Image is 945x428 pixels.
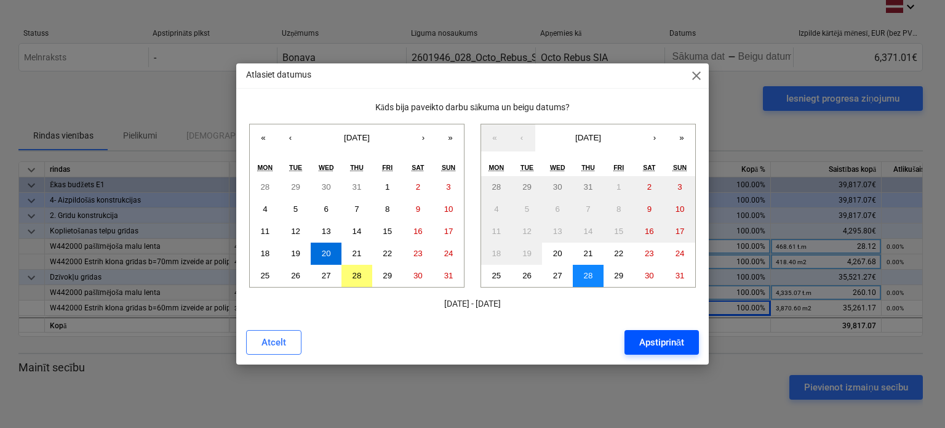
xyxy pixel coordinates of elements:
[324,204,329,214] abbr: August 6, 2025
[281,265,311,287] button: August 26, 2025
[261,334,286,350] div: Atcelt
[444,249,453,258] abbr: August 24, 2025
[311,176,341,198] button: July 30, 2025
[668,124,695,151] button: »
[250,265,281,287] button: August 25, 2025
[641,124,668,151] button: ›
[492,249,501,258] abbr: August 18, 2025
[341,265,372,287] button: August 28, 2025
[614,249,623,258] abbr: August 22, 2025
[413,227,423,236] abbr: August 16, 2025
[664,176,695,198] button: August 3, 2025
[481,220,512,243] button: August 11, 2025
[281,176,311,198] button: July 29, 2025
[353,182,362,192] abbr: July 31, 2025
[372,198,403,220] button: August 8, 2025
[535,124,641,151] button: [DATE]
[664,265,695,287] button: August 31, 2025
[664,198,695,220] button: August 10, 2025
[647,204,652,214] abbr: August 9, 2025
[604,243,634,265] button: August 22, 2025
[385,204,389,214] abbr: August 8, 2025
[481,124,508,151] button: «
[643,164,655,171] abbr: Saturday
[322,182,331,192] abbr: July 30, 2025
[481,265,512,287] button: August 25, 2025
[413,249,423,258] abbr: August 23, 2025
[573,265,604,287] button: August 28, 2025
[639,334,684,350] div: Apstiprināt
[613,164,624,171] abbr: Friday
[433,176,464,198] button: August 3, 2025
[291,227,300,236] abbr: August 12, 2025
[614,227,623,236] abbr: August 15, 2025
[442,164,455,171] abbr: Sunday
[481,243,512,265] button: August 18, 2025
[676,249,685,258] abbr: August 24, 2025
[624,330,699,355] button: Apstiprināt
[246,68,311,81] p: Atlasiet datumus
[258,164,273,171] abbr: Monday
[246,297,699,310] p: [DATE] - [DATE]
[372,220,403,243] button: August 15, 2025
[291,182,300,192] abbr: July 29, 2025
[311,243,341,265] button: August 20, 2025
[260,227,269,236] abbr: August 11, 2025
[311,220,341,243] button: August 13, 2025
[410,124,437,151] button: ›
[433,243,464,265] button: August 24, 2025
[676,227,685,236] abbr: August 17, 2025
[645,227,654,236] abbr: August 16, 2025
[444,227,453,236] abbr: August 17, 2025
[522,271,532,280] abbr: August 26, 2025
[344,133,370,142] span: [DATE]
[604,220,634,243] button: August 15, 2025
[573,243,604,265] button: August 21, 2025
[573,176,604,198] button: July 31, 2025
[444,271,453,280] abbr: August 31, 2025
[433,198,464,220] button: August 10, 2025
[433,220,464,243] button: August 17, 2025
[614,271,623,280] abbr: August 29, 2025
[372,176,403,198] button: August 1, 2025
[304,124,410,151] button: [DATE]
[553,271,562,280] abbr: August 27, 2025
[542,243,573,265] button: August 20, 2025
[372,265,403,287] button: August 29, 2025
[263,204,267,214] abbr: August 4, 2025
[634,243,665,265] button: August 23, 2025
[492,271,501,280] abbr: August 25, 2025
[542,198,573,220] button: August 6, 2025
[291,271,300,280] abbr: August 26, 2025
[575,133,601,142] span: [DATE]
[553,249,562,258] abbr: August 20, 2025
[281,198,311,220] button: August 5, 2025
[492,182,501,192] abbr: July 28, 2025
[586,204,590,214] abbr: August 7, 2025
[353,227,362,236] abbr: August 14, 2025
[677,182,682,192] abbr: August 3, 2025
[311,198,341,220] button: August 6, 2025
[664,243,695,265] button: August 24, 2025
[403,265,434,287] button: August 30, 2025
[250,176,281,198] button: July 28, 2025
[616,204,621,214] abbr: August 8, 2025
[311,265,341,287] button: August 27, 2025
[645,271,654,280] abbr: August 30, 2025
[584,271,593,280] abbr: August 28, 2025
[522,227,532,236] abbr: August 12, 2025
[584,182,593,192] abbr: July 31, 2025
[604,265,634,287] button: August 29, 2025
[550,164,565,171] abbr: Wednesday
[512,265,543,287] button: August 26, 2025
[522,249,532,258] abbr: August 19, 2025
[250,124,277,151] button: «
[676,271,685,280] abbr: August 31, 2025
[416,204,420,214] abbr: August 9, 2025
[350,164,364,171] abbr: Thursday
[444,204,453,214] abbr: August 10, 2025
[512,243,543,265] button: August 19, 2025
[542,265,573,287] button: August 27, 2025
[522,182,532,192] abbr: July 29, 2025
[383,227,392,236] abbr: August 15, 2025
